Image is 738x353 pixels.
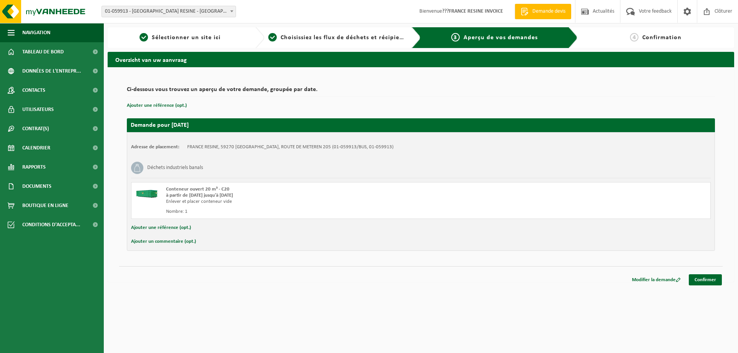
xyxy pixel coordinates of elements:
[630,33,638,41] span: 4
[187,144,394,150] td: FRANCE RESINE, 59270 [GEOGRAPHIC_DATA], ROUTE DE METEREN 205 (01-059913/BUS, 01-059913)
[127,101,187,111] button: Ajouter une référence (opt.)
[108,52,734,67] h2: Overzicht van uw aanvraag
[101,6,236,17] span: 01-059913 - FRANCE RESINE - ST JANS CAPPEL
[442,8,503,14] strong: ???FRANCE RESINE INVOICE
[127,86,715,97] h2: Ci-dessous vous trouvez un aperçu de votre demande, groupée par date.
[22,81,45,100] span: Contacts
[131,122,189,128] strong: Demande pour [DATE]
[530,8,567,15] span: Demande devis
[166,193,233,198] strong: à partir de [DATE] jusqu'à [DATE]
[281,35,409,41] span: Choisissiez les flux de déchets et récipients
[22,157,46,177] span: Rapports
[166,209,452,215] div: Nombre: 1
[166,187,229,192] span: Conteneur ouvert 20 m³ - C20
[111,33,249,42] a: 1Sélectionner un site ici
[451,33,460,41] span: 3
[689,274,722,285] a: Confirmer
[131,144,180,149] strong: Adresse de placement:
[268,33,406,42] a: 2Choisissiez les flux de déchets et récipients
[22,119,49,138] span: Contrat(s)
[268,33,277,41] span: 2
[102,6,236,17] span: 01-059913 - FRANCE RESINE - ST JANS CAPPEL
[131,237,196,247] button: Ajouter un commentaire (opt.)
[131,223,191,233] button: Ajouter une référence (opt.)
[140,33,148,41] span: 1
[22,196,68,215] span: Boutique en ligne
[22,138,50,157] span: Calendrier
[22,42,64,61] span: Tableau de bord
[642,35,681,41] span: Confirmation
[22,23,50,42] span: Navigation
[626,274,686,285] a: Modifier la demande
[22,177,52,196] span: Documents
[22,215,80,234] span: Conditions d'accepta...
[135,186,158,198] img: HK-XC-20-GN-00.png
[22,100,54,119] span: Utilisateurs
[515,4,571,19] a: Demande devis
[152,35,221,41] span: Sélectionner un site ici
[147,162,203,174] h3: Déchets industriels banals
[22,61,81,81] span: Données de l'entrepr...
[166,199,452,205] div: Enlever et placer conteneur vide
[464,35,538,41] span: Aperçu de vos demandes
